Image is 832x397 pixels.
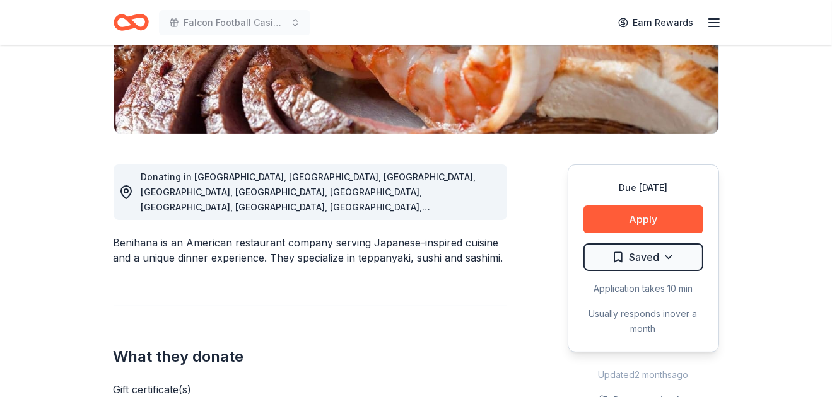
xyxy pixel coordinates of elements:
div: Usually responds in over a month [583,306,703,337]
span: Donating in [GEOGRAPHIC_DATA], [GEOGRAPHIC_DATA], [GEOGRAPHIC_DATA], [GEOGRAPHIC_DATA], [GEOGRAPH... [141,171,476,303]
div: Updated 2 months ago [568,367,719,383]
a: Earn Rewards [611,11,701,34]
div: Due [DATE] [583,180,703,195]
button: Apply [583,205,703,233]
span: Falcon Football Casino Night [184,15,285,30]
div: Benihana is an American restaurant company serving Japanese-inspired cuisine and a unique dinner ... [114,235,507,265]
h2: What they donate [114,347,507,367]
span: Saved [630,249,660,265]
div: Application takes 10 min [583,281,703,296]
button: Falcon Football Casino Night [159,10,310,35]
div: Gift certificate(s) [114,382,507,397]
button: Saved [583,243,703,271]
a: Home [114,8,149,37]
